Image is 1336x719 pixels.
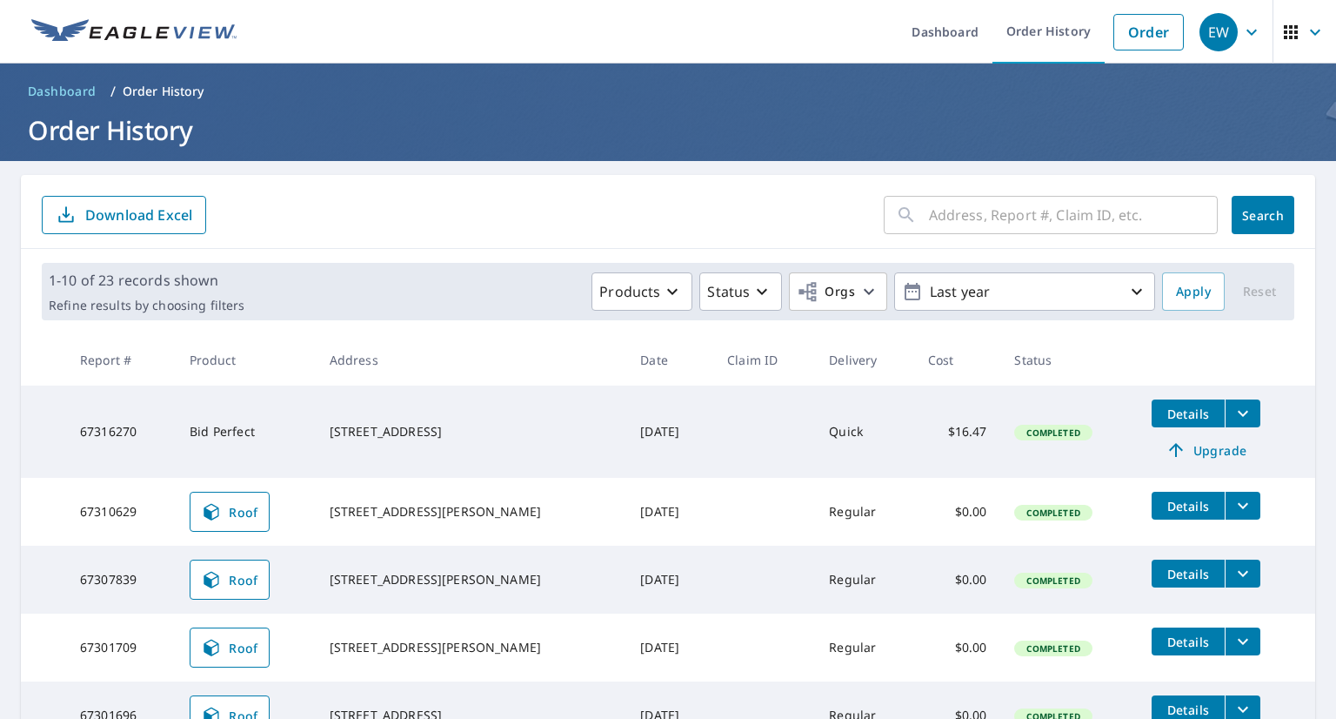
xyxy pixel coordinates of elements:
td: Regular [815,614,913,682]
button: Search [1232,196,1294,234]
td: 67310629 [66,478,176,546]
a: Order [1113,14,1184,50]
p: 1-10 of 23 records shown [49,270,244,291]
div: [STREET_ADDRESS][PERSON_NAME] [330,639,613,656]
p: Order History [123,83,204,100]
th: Product [176,334,316,386]
img: EV Logo [31,19,237,45]
th: Report # [66,334,176,386]
button: Status [699,272,782,311]
span: Details [1162,702,1214,718]
button: detailsBtn-67316270 [1152,400,1225,427]
div: [STREET_ADDRESS] [330,423,613,440]
td: $0.00 [914,614,1001,682]
span: Search [1246,207,1280,224]
button: filesDropdownBtn-67316270 [1225,400,1260,427]
button: detailsBtn-67310629 [1152,492,1225,520]
span: Roof [201,637,258,658]
div: [STREET_ADDRESS][PERSON_NAME] [330,571,613,588]
td: 67316270 [66,386,176,478]
td: Quick [815,386,913,478]
button: filesDropdownBtn-67307839 [1225,560,1260,588]
td: [DATE] [626,386,713,478]
a: Roof [190,492,270,532]
button: Download Excel [42,196,206,234]
p: Status [707,281,750,302]
td: $16.47 [914,386,1001,478]
td: [DATE] [626,614,713,682]
span: Completed [1016,642,1090,655]
p: Refine results by choosing filters [49,298,244,313]
div: [STREET_ADDRESS][PERSON_NAME] [330,503,613,521]
div: EW [1199,13,1238,51]
button: Apply [1162,272,1225,311]
button: Orgs [789,272,887,311]
th: Address [316,334,627,386]
td: 67307839 [66,546,176,614]
span: Completed [1016,507,1090,519]
th: Status [1000,334,1138,386]
button: detailsBtn-67301709 [1152,628,1225,655]
span: Completed [1016,575,1090,587]
th: Claim ID [713,334,815,386]
td: Regular [815,546,913,614]
li: / [110,81,116,102]
a: Roof [190,628,270,668]
p: Last year [923,277,1126,307]
span: Roof [201,501,258,522]
a: Dashboard [21,77,104,105]
button: filesDropdownBtn-67310629 [1225,492,1260,520]
h1: Order History [21,112,1315,148]
span: Details [1162,498,1214,514]
td: Bid Perfect [176,386,316,478]
input: Address, Report #, Claim ID, etc. [929,191,1218,239]
th: Cost [914,334,1001,386]
td: [DATE] [626,546,713,614]
p: Download Excel [85,205,192,225]
span: Details [1162,566,1214,582]
span: Details [1162,406,1214,422]
td: [DATE] [626,478,713,546]
a: Upgrade [1152,436,1260,464]
button: Products [591,272,692,311]
nav: breadcrumb [21,77,1315,105]
span: Dashboard [28,83,97,100]
button: filesDropdownBtn-67301709 [1225,628,1260,655]
span: Completed [1016,427,1090,439]
p: Products [599,281,660,302]
td: $0.00 [914,478,1001,546]
td: $0.00 [914,546,1001,614]
span: Upgrade [1162,440,1250,460]
th: Date [626,334,713,386]
span: Roof [201,569,258,590]
a: Roof [190,560,270,600]
button: detailsBtn-67307839 [1152,560,1225,588]
span: Details [1162,634,1214,650]
span: Orgs [797,281,855,303]
button: Last year [894,272,1155,311]
td: Regular [815,478,913,546]
td: 67301709 [66,614,176,682]
span: Apply [1176,281,1211,303]
th: Delivery [815,334,913,386]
